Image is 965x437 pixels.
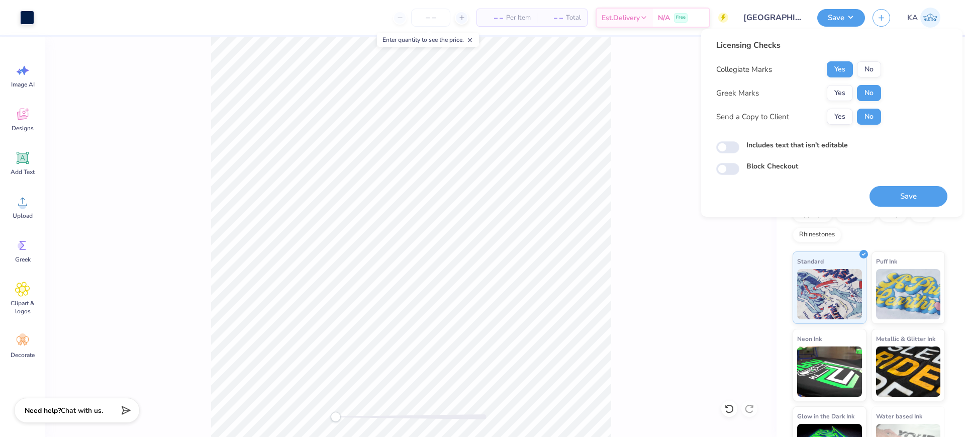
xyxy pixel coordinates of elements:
span: Clipart & logos [6,299,39,315]
div: Collegiate Marks [716,64,772,75]
span: Neon Ink [797,333,822,344]
span: Upload [13,212,33,220]
span: Est. Delivery [602,13,640,23]
div: Enter quantity to see the price. [377,33,479,47]
button: Yes [827,61,853,77]
span: Designs [12,124,34,132]
span: – – [543,13,563,23]
div: Accessibility label [331,412,341,422]
img: Kate Agsalon [920,8,940,28]
span: – – [483,13,503,23]
span: Image AI [11,80,35,89]
div: Rhinestones [793,227,841,242]
img: Neon Ink [797,346,862,397]
button: No [857,85,881,101]
span: Per Item [506,13,531,23]
button: Save [817,9,865,27]
button: Yes [827,109,853,125]
img: Standard [797,269,862,319]
button: Save [870,186,947,207]
span: Decorate [11,351,35,359]
input: Untitled Design [736,8,810,28]
button: No [857,61,881,77]
span: Standard [797,256,824,267]
label: Includes text that isn't editable [746,140,848,150]
span: Glow in the Dark Ink [797,411,854,421]
span: Water based Ink [876,411,922,421]
div: Licensing Checks [716,39,881,51]
div: Greek Marks [716,88,759,99]
span: KA [907,12,918,24]
span: Puff Ink [876,256,897,267]
span: Add Text [11,168,35,176]
span: N/A [658,13,670,23]
span: Greek [15,255,31,264]
button: No [857,109,881,125]
strong: Need help? [25,406,61,415]
img: Puff Ink [876,269,941,319]
span: Free [676,14,686,21]
a: KA [903,8,945,28]
span: Total [566,13,581,23]
span: Chat with us. [61,406,103,415]
span: Metallic & Glitter Ink [876,333,935,344]
img: Metallic & Glitter Ink [876,346,941,397]
label: Block Checkout [746,161,798,171]
input: – – [411,9,450,27]
div: Send a Copy to Client [716,111,789,123]
button: Yes [827,85,853,101]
